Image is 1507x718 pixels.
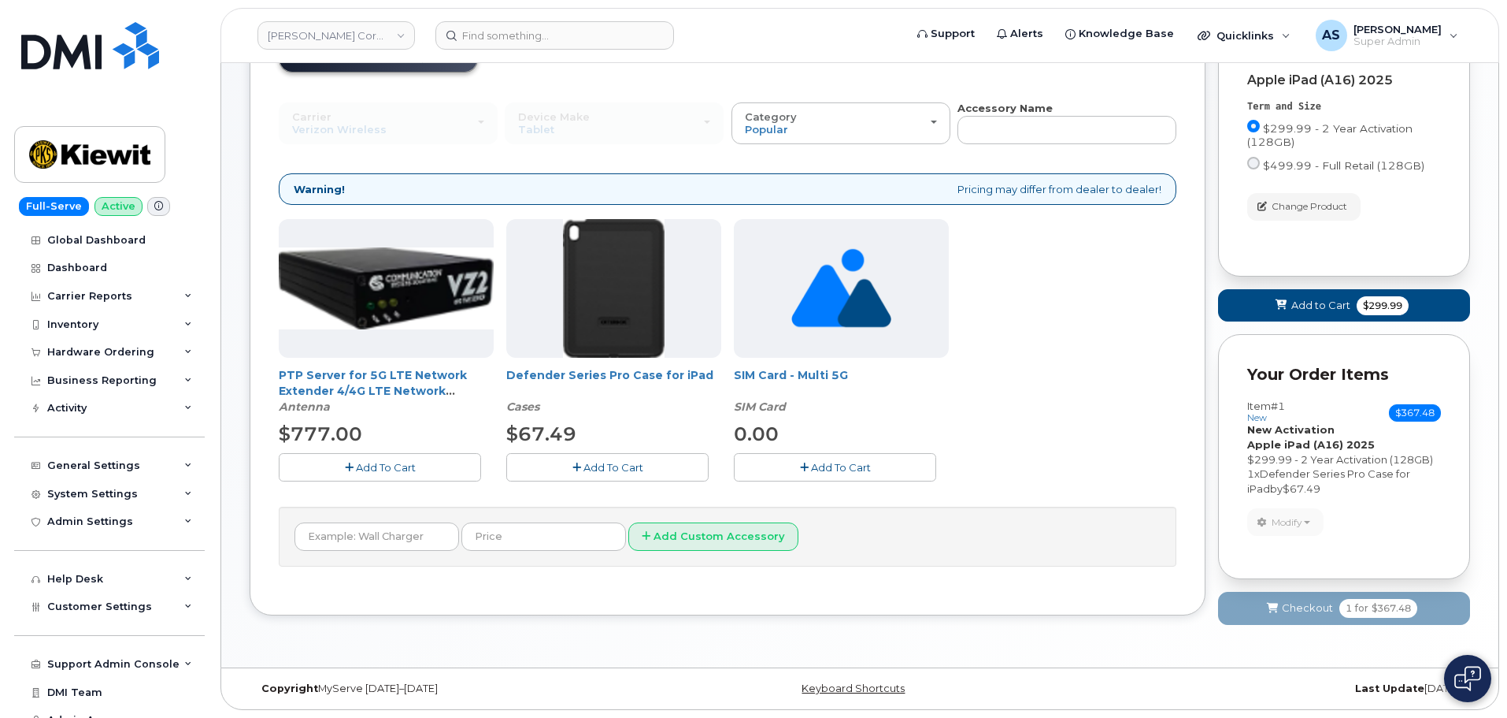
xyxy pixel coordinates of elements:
[745,110,797,123] span: Category
[1247,100,1441,113] div: Term and Size
[261,683,318,694] strong: Copyright
[1216,29,1274,42] span: Quicklinks
[1372,601,1411,616] span: $367.48
[583,461,643,474] span: Add To Cart
[1247,438,1375,451] strong: Apple iPad (A16) 2025
[731,102,950,143] button: Category Popular
[1054,18,1185,50] a: Knowledge Base
[356,461,416,474] span: Add To Cart
[1272,199,1347,214] span: Change Product
[1247,412,1267,423] small: new
[931,26,975,42] span: Support
[1247,423,1335,436] strong: New Activation
[279,453,481,481] button: Add To Cart
[1247,363,1441,386] p: Your Order Items
[1010,26,1043,42] span: Alerts
[1322,26,1340,45] span: AS
[1353,35,1442,48] span: Super Admin
[1079,26,1174,42] span: Knowledge Base
[957,102,1053,114] strong: Accessory Name
[294,182,345,197] strong: Warning!
[1218,592,1470,624] button: Checkout 1 for $367.48
[906,18,986,50] a: Support
[1352,601,1372,616] span: for
[1247,193,1361,221] button: Change Product
[628,523,798,552] button: Add Custom Accessory
[279,173,1176,206] div: Pricing may differ from dealer to dealer!
[563,219,665,358] img: defenderipad10thgen.png
[1355,683,1424,694] strong: Last Update
[506,368,713,382] a: Defender Series Pro Case for iPad
[1187,20,1301,51] div: Quicklinks
[1305,20,1469,51] div: Alexander Strull
[1353,23,1442,35] span: [PERSON_NAME]
[734,422,779,445] span: 0.00
[1282,601,1333,616] span: Checkout
[435,21,674,50] input: Find something...
[1218,289,1470,322] button: Add to Cart $299.99
[506,367,721,415] div: Defender Series Pro Case for iPad
[1247,400,1285,423] h3: Item
[1247,157,1260,169] input: $499.99 - Full Retail (128GB)
[1247,467,1254,480] span: 1
[734,367,949,415] div: SIM Card - Multi 5G
[1291,298,1350,313] span: Add to Cart
[279,422,362,445] span: $777.00
[294,523,459,551] input: Example: Wall Charger
[1283,482,1320,495] span: $67.49
[461,523,626,551] input: Price
[734,400,786,414] em: SIM Card
[506,400,539,414] em: Cases
[1247,122,1413,148] span: $299.99 - 2 Year Activation (128GB)
[1247,467,1410,495] span: Defender Series Pro Case for iPad
[1271,400,1285,412] span: #1
[1247,452,1441,467] div: $299.99 - 2 Year Activation (128GB)
[1247,73,1441,87] div: Apple iPad (A16) 2025
[1389,404,1441,422] span: $367.48
[279,247,494,329] img: Casa_Sysem.png
[1063,683,1470,695] div: [DATE]
[506,422,576,445] span: $67.49
[1263,159,1424,172] span: $499.99 - Full Retail (128GB)
[506,453,709,481] button: Add To Cart
[1247,467,1441,496] div: x by
[1247,508,1324,536] button: Modify
[1247,120,1260,132] input: $299.99 - 2 Year Activation (128GB)
[745,123,788,136] span: Popular
[734,368,848,382] a: SIM Card - Multi 5G
[811,461,871,474] span: Add To Cart
[986,18,1054,50] a: Alerts
[279,400,330,414] em: Antenna
[1346,601,1352,616] span: 1
[802,683,905,694] a: Keyboard Shortcuts
[1454,666,1481,691] img: Open chat
[791,219,891,358] img: no_image_found-2caef05468ed5679b831cfe6fc140e25e0c280774317ffc20a367ab7fd17291e.png
[734,453,936,481] button: Add To Cart
[1272,515,1302,530] span: Modify
[1357,296,1409,315] span: $299.99
[279,368,467,414] a: PTP Server for 5G LTE Network Extender 4/4G LTE Network Extender 3
[250,683,657,695] div: MyServe [DATE]–[DATE]
[279,367,494,415] div: PTP Server for 5G LTE Network Extender 4/4G LTE Network Extender 3
[257,21,415,50] a: Kiewit Corporation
